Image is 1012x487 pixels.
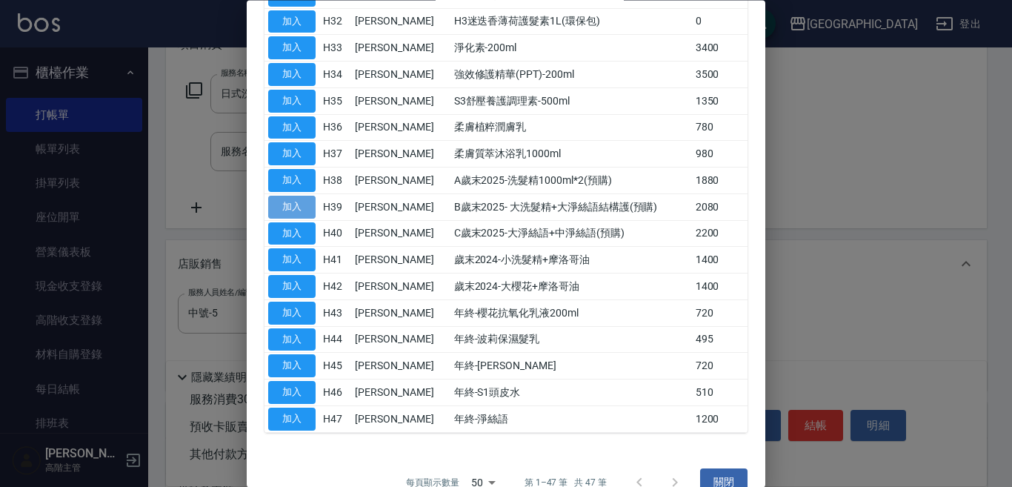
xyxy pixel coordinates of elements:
[351,221,450,248] td: [PERSON_NAME]
[692,327,748,354] td: 495
[450,300,692,327] td: 年終-櫻花抗氧化乳液200ml
[450,406,692,433] td: 年終-淨絲語
[692,115,748,142] td: 780
[692,9,748,36] td: 0
[351,247,450,274] td: [PERSON_NAME]
[319,406,351,433] td: H47
[692,300,748,327] td: 720
[351,353,450,380] td: [PERSON_NAME]
[268,355,316,378] button: 加入
[450,115,692,142] td: 柔膚植粹潤膚乳
[692,168,748,194] td: 1880
[450,35,692,62] td: 淨化素-200ml
[351,300,450,327] td: [PERSON_NAME]
[692,247,748,274] td: 1400
[692,141,748,168] td: 980
[268,328,316,351] button: 加入
[319,380,351,406] td: H46
[268,249,316,272] button: 加入
[692,88,748,115] td: 1350
[319,141,351,168] td: H37
[450,380,692,406] td: 年終-S1頭皮水
[268,170,316,193] button: 加入
[450,327,692,354] td: 年終-波莉保濕髮乳
[319,300,351,327] td: H43
[450,168,692,194] td: A歲末2025-洗髮精1000ml*2(預購)
[268,37,316,60] button: 加入
[319,9,351,36] td: H32
[450,194,692,221] td: B歲末2025- 大洗髮精+大淨絲語結構護(預購)
[268,64,316,87] button: 加入
[319,353,351,380] td: H45
[351,88,450,115] td: [PERSON_NAME]
[450,141,692,168] td: 柔膚質萃沐浴乳1000ml
[268,90,316,113] button: 加入
[351,141,450,168] td: [PERSON_NAME]
[692,406,748,433] td: 1200
[351,9,450,36] td: [PERSON_NAME]
[351,35,450,62] td: [PERSON_NAME]
[268,10,316,33] button: 加入
[268,196,316,219] button: 加入
[450,353,692,380] td: 年終-[PERSON_NAME]
[351,168,450,194] td: [PERSON_NAME]
[692,62,748,88] td: 3500
[351,62,450,88] td: [PERSON_NAME]
[268,302,316,325] button: 加入
[319,221,351,248] td: H40
[319,168,351,194] td: H38
[692,353,748,380] td: 720
[351,380,450,406] td: [PERSON_NAME]
[319,194,351,221] td: H39
[692,35,748,62] td: 3400
[319,88,351,115] td: H35
[319,274,351,300] td: H42
[319,62,351,88] td: H34
[692,274,748,300] td: 1400
[351,327,450,354] td: [PERSON_NAME]
[351,115,450,142] td: [PERSON_NAME]
[319,247,351,274] td: H41
[268,382,316,405] button: 加入
[319,115,351,142] td: H36
[319,35,351,62] td: H33
[692,221,748,248] td: 2200
[450,88,692,115] td: S3舒壓養護調理素-500ml
[692,194,748,221] td: 2080
[450,9,692,36] td: H3迷迭香薄荷護髮素1L(環保包)
[319,327,351,354] td: H44
[268,408,316,431] button: 加入
[450,274,692,300] td: 歲末2024-大櫻花+摩洛哥油
[351,194,450,221] td: [PERSON_NAME]
[268,276,316,299] button: 加入
[351,406,450,433] td: [PERSON_NAME]
[268,116,316,139] button: 加入
[692,380,748,406] td: 510
[450,62,692,88] td: 強效修護精華(PPT)-200ml
[268,143,316,166] button: 加入
[450,221,692,248] td: C歲末2025-大淨絲語+中淨絲語(預購)
[268,222,316,245] button: 加入
[450,247,692,274] td: 歲末2024-小洗髮精+摩洛哥油
[351,274,450,300] td: [PERSON_NAME]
